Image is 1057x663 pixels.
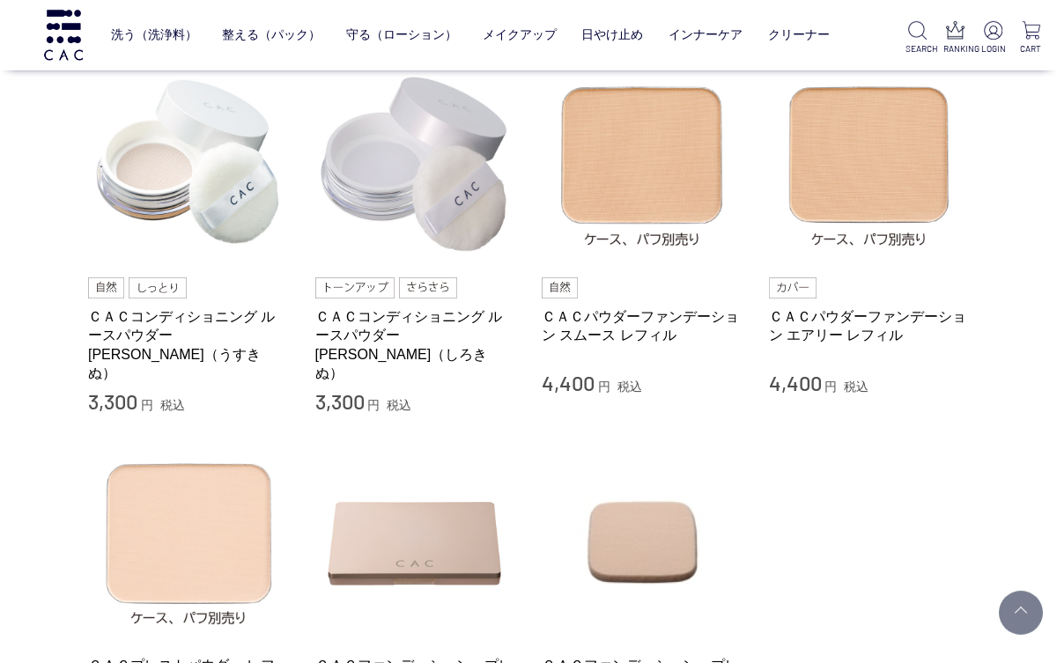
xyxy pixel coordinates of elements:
a: ＣＡＣコンディショニング ルースパウダー [PERSON_NAME]（うすきぬ） [88,307,289,382]
span: 3,300 [88,388,137,414]
a: メイクアップ [483,14,557,55]
a: ＣＡＣパウダーファンデーション スムース レフィル [542,307,743,345]
span: 円 [598,379,610,394]
span: 円 [141,398,153,412]
img: カバー [769,277,817,298]
span: 4,400 [542,370,595,395]
img: ＣＡＣプレストパウダー レフィル [88,442,289,643]
p: LOGIN [981,42,1005,55]
a: SEARCH [905,21,929,55]
span: 4,400 [769,370,822,395]
a: CART [1019,21,1043,55]
img: 自然 [88,277,124,298]
img: ＣＡＣパウダーファンデーション スムース レフィル [542,63,743,264]
a: 守る（ローション） [346,14,457,55]
a: ＣＡＣコンディショニング ルースパウダー [PERSON_NAME]（しろきぬ） [315,307,516,382]
img: ＣＡＣファンデーション・プレストパウダー共通コンパクトケース [315,442,516,643]
p: RANKING [943,42,967,55]
img: logo [41,10,85,60]
a: インナーケア [669,14,743,55]
span: 円 [824,379,837,394]
a: LOGIN [981,21,1005,55]
span: 税込 [387,398,411,412]
a: ＣＡＣパウダーファンデーション エアリー レフィル [769,307,970,345]
p: CART [1019,42,1043,55]
a: 洗う（洗浄料） [111,14,197,55]
span: 税込 [617,379,642,394]
img: しっとり [129,277,187,298]
span: 税込 [160,398,185,412]
span: 税込 [844,379,869,394]
a: 整える（パック） [222,14,321,55]
a: RANKING [943,21,967,55]
img: ＣＡＣファンデーション・プレストパウダー共通スポンジパフ [542,442,743,643]
img: ＣＡＣパウダーファンデーション エアリー レフィル [769,63,970,264]
img: トーンアップ [315,277,395,298]
a: 日やけ止め [581,14,643,55]
img: ＣＡＣコンディショニング ルースパウダー 薄絹（うすきぬ） [88,63,289,264]
a: クリーナー [768,14,830,55]
span: 3,300 [315,388,365,414]
span: 円 [367,398,380,412]
img: ＣＡＣコンディショニング ルースパウダー 白絹（しろきぬ） [315,63,516,264]
img: 自然 [542,277,578,298]
img: さらさら [399,277,457,298]
p: SEARCH [905,42,929,55]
